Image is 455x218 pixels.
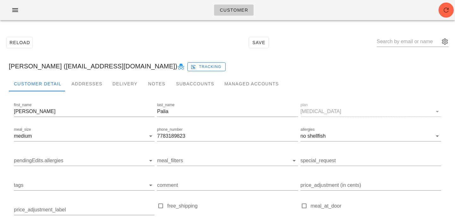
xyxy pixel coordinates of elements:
[14,131,155,141] div: meal_sizemedium
[14,103,32,107] label: first_name
[192,64,221,70] span: Tracking
[311,203,441,209] label: meal_at_door
[171,76,219,91] div: Subaccounts
[14,156,155,166] div: pendingEdits.allergies
[214,4,253,16] a: Customer
[9,76,66,91] div: Customer Detail
[187,62,226,71] button: Tracking
[143,76,171,91] div: Notes
[66,76,107,91] div: Addresses
[157,127,183,132] label: phone_number
[4,56,451,76] div: [PERSON_NAME] ([EMAIL_ADDRESS][DOMAIN_NAME])
[14,180,155,190] div: tags
[157,103,174,107] label: last_name
[252,40,266,45] span: Save
[219,8,248,13] span: Customer
[14,133,32,139] div: medium
[6,37,33,48] button: Reload
[300,133,326,139] div: no shellfish
[377,37,440,47] input: Search by email or name
[187,61,226,71] a: Tracking
[219,76,284,91] div: Managed Accounts
[300,127,315,132] label: allergies
[9,40,30,45] span: Reload
[157,156,298,166] div: meal_filters
[107,76,143,91] div: Delivery
[167,203,298,209] label: free_shipping
[300,106,441,117] div: plan[MEDICAL_DATA]
[300,131,441,141] div: allergiesno shellfish
[300,103,308,107] label: plan
[249,37,269,48] button: Save
[441,38,449,45] button: appended action
[14,127,31,132] label: meal_size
